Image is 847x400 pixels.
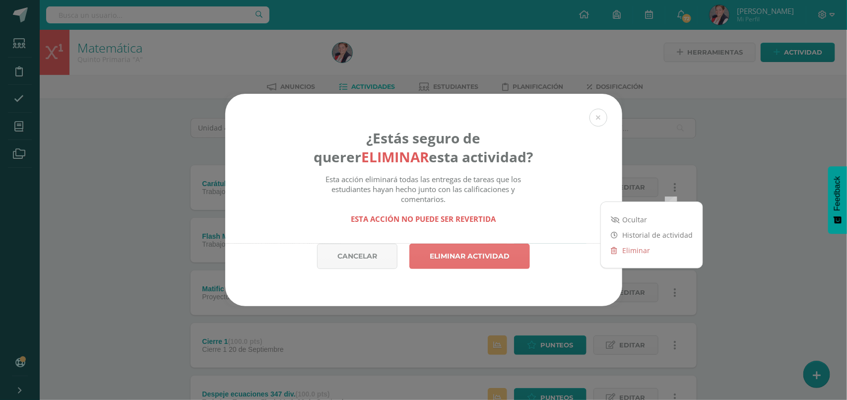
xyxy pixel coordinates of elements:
span: Feedback [833,176,842,211]
a: Eliminar actividad [409,244,530,269]
a: Cancelar [317,244,397,269]
h4: ¿Estás seguro de querer esta actividad? [314,129,533,166]
button: Close (Esc) [589,109,607,127]
div: Esta acción eliminará todas las entregas de tareas que los estudiantes hayan hecho junto con las ... [314,174,533,224]
a: Historial de actividad [601,227,703,243]
button: Feedback - Mostrar encuesta [828,166,847,234]
strong: eliminar [362,147,429,166]
strong: Esta acción no puede ser revertida [351,214,496,224]
a: Eliminar [601,243,703,258]
a: Ocultar [601,212,703,227]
